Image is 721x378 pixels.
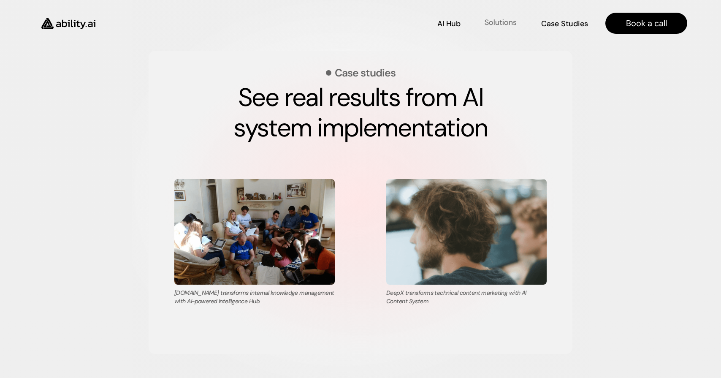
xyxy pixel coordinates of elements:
[360,163,572,321] a: DeepX transforms technical content marketing with AI Content System
[605,13,687,34] a: Book a call
[107,13,687,34] nav: Main navigation
[541,19,588,29] p: Case Studies
[485,17,517,28] p: Solutions
[437,19,461,29] p: AI Hub
[484,16,518,31] a: Solutions
[541,16,588,31] a: Case Studies
[386,289,547,305] p: DeepX transforms technical content marketing with AI Content System
[626,17,667,29] p: Book a call
[335,68,396,78] p: Case studies
[149,163,360,321] a: [DOMAIN_NAME] transforms internal knowledge management with AI-powered Intelligence Hub
[174,289,335,305] p: [DOMAIN_NAME] transforms internal knowledge management with AI-powered Intelligence Hub
[233,81,489,144] strong: See real results from AI system implementation
[437,16,461,31] a: AI Hub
